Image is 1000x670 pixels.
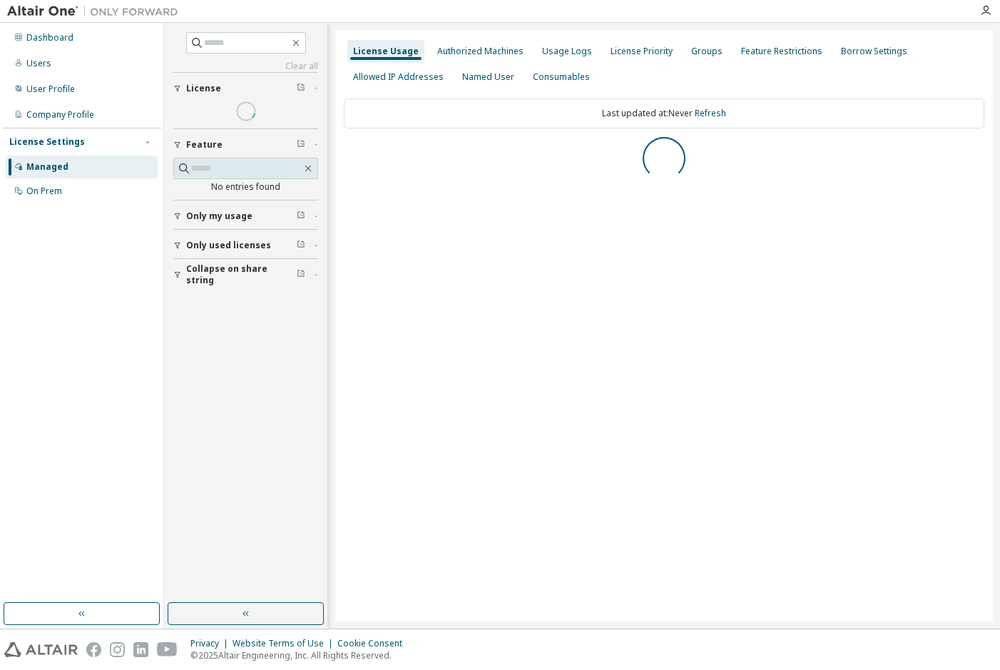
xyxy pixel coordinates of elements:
img: Altair One [7,4,185,19]
div: Borrow Settings [841,46,907,57]
div: Dashboard [26,32,73,44]
div: License Usage [353,46,419,57]
div: Cookie Consent [337,638,411,649]
div: No entries found [173,181,318,193]
span: Clear filter [297,139,305,151]
div: Managed [26,161,68,173]
p: © 2025 Altair Engineering, Inc. All Rights Reserved. [190,649,411,661]
img: linkedin.svg [133,642,148,657]
a: Clear all [173,61,318,72]
button: License [173,73,318,104]
span: Clear filter [297,240,305,251]
span: Only my usage [186,210,252,222]
button: Collapse on share string [173,259,318,290]
span: Clear filter [297,210,305,222]
img: youtube.svg [157,642,178,657]
span: License [186,83,221,94]
div: Groups [691,46,723,57]
div: Privacy [190,638,233,649]
div: Feature Restrictions [741,46,822,57]
div: License Priority [611,46,673,57]
button: Feature [173,129,318,161]
div: Authorized Machines [437,46,524,57]
div: Allowed IP Addresses [353,71,444,83]
span: Collapse on share string [186,263,297,286]
div: On Prem [26,186,62,197]
button: Only used licenses [173,230,318,261]
div: Users [26,58,51,69]
span: Only used licenses [186,240,271,251]
span: Clear filter [297,269,305,280]
div: Last updated at: Never [344,98,984,128]
div: Website Terms of Use [233,638,337,649]
img: altair_logo.svg [4,642,78,657]
button: Only my usage [173,201,318,232]
div: Consumables [533,71,590,83]
div: Named User [462,71,514,83]
div: Company Profile [26,109,94,121]
img: instagram.svg [110,642,125,657]
div: User Profile [26,83,75,95]
span: Clear filter [297,83,305,94]
span: Feature [186,139,223,151]
div: Usage Logs [542,46,592,57]
div: License Settings [9,136,85,148]
img: facebook.svg [86,642,101,657]
a: Refresh [695,107,726,119]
